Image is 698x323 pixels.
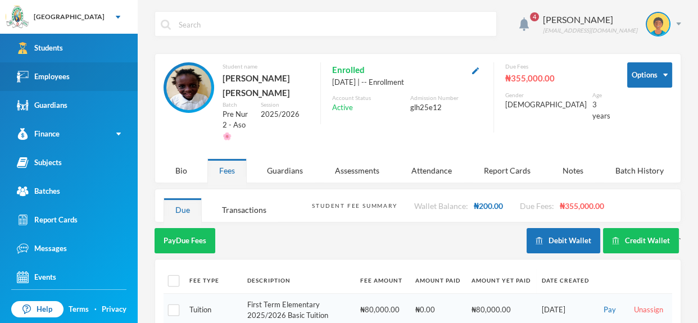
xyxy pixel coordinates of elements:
[255,158,315,183] div: Guardians
[604,158,676,183] div: Batch History
[527,228,681,253] div: `
[161,20,171,30] img: search
[647,13,669,35] img: STUDENT
[94,304,97,315] div: ·
[34,12,105,22] div: [GEOGRAPHIC_DATA]
[261,109,309,120] div: 2025/2026
[592,91,610,99] div: Age
[410,94,482,102] div: Admission Number
[6,6,29,29] img: logo
[631,304,667,316] button: Unassign
[102,304,126,315] a: Privacy
[210,198,278,222] div: Transactions
[17,128,60,140] div: Finance
[469,63,482,76] button: Edit
[242,268,355,293] th: Description
[164,158,199,183] div: Bio
[536,268,595,293] th: Date Created
[17,71,70,83] div: Employees
[600,304,619,316] button: Pay
[223,62,309,71] div: Student name
[332,62,365,77] span: Enrolled
[519,201,554,211] span: Due Fees:
[323,158,391,183] div: Assessments
[505,99,587,111] div: [DEMOGRAPHIC_DATA]
[17,157,62,169] div: Subjects
[505,71,610,85] div: ₦355,000.00
[355,268,410,293] th: Fee Amount
[17,214,78,226] div: Report Cards
[17,185,60,197] div: Batches
[17,42,63,54] div: Students
[332,94,404,102] div: Account Status
[223,71,309,101] div: [PERSON_NAME] [PERSON_NAME]
[466,268,536,293] th: Amount Yet Paid
[559,201,604,211] span: ₦355,000.00
[551,158,595,183] div: Notes
[155,228,215,253] button: PayDue Fees
[17,243,67,254] div: Messages
[261,101,309,109] div: Session
[414,201,468,211] span: Wallet Balance:
[603,228,679,253] button: Credit Wallet
[543,13,637,26] div: [PERSON_NAME]
[11,301,64,318] a: Help
[332,77,482,88] div: [DATE] | -- Enrollment
[527,228,600,253] button: Debit Wallet
[505,62,610,71] div: Due Fees
[472,158,542,183] div: Report Cards
[410,268,466,293] th: Amount Paid
[505,91,587,99] div: Gender
[312,202,397,210] div: Student Fee Summary
[530,12,539,21] span: 4
[473,201,502,211] span: ₦200.00
[184,268,242,293] th: Fee Type
[69,304,89,315] a: Terms
[400,158,464,183] div: Attendance
[17,99,67,111] div: Guardians
[592,99,610,121] div: 3 years
[410,102,482,113] div: glh25e12
[207,158,247,183] div: Fees
[332,102,353,113] span: Active
[223,109,252,142] div: Pre Nur 2 - Aso🌸
[17,271,56,283] div: Events
[627,62,672,88] button: Options
[164,198,202,222] div: Due
[178,12,491,37] input: Search
[223,101,252,109] div: Batch
[543,26,637,35] div: [EMAIL_ADDRESS][DOMAIN_NAME]
[166,65,211,110] img: STUDENT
